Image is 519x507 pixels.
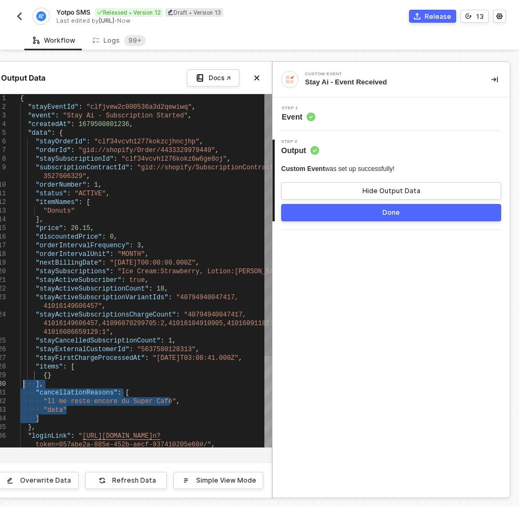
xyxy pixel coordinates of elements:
[43,398,55,405] span: "Il
[51,129,55,137] span: :
[71,398,90,405] span: reste
[141,242,145,249] span: ,
[20,398,43,405] span: ······
[114,155,118,163] span: :
[164,285,168,293] span: ,
[43,302,102,310] span: 41016149606457"
[102,233,106,241] span: :
[36,164,129,172] span: "subscriptionContractId"
[86,173,90,180] span: ,
[215,147,219,154] span: ,
[227,155,231,163] span: ,
[273,106,510,122] div: Step 1Event
[129,346,133,353] span: :
[129,276,145,284] span: true
[110,328,114,336] span: ,
[409,10,456,23] button: Release
[129,398,133,405] span: ·
[192,103,196,111] span: ,
[36,181,87,189] span: "orderNumber"
[98,181,102,189] span: ,
[157,398,176,405] span: Café"
[153,354,238,362] span: "[DATE]T03:08:41.000Z"
[71,225,90,232] span: 26.15
[250,71,263,84] button: Close
[36,233,102,241] span: "discountedPrice"
[59,398,67,405] span: me
[90,225,94,232] span: ,
[95,8,163,17] div: Released • Version 12
[36,346,129,353] span: "stayExternalCustomerId"
[55,398,59,405] span: ·
[28,103,79,111] span: "stayEventId"
[110,259,196,267] span: "[DATE]T00:00:00.000Z"
[28,432,70,440] span: "loginLink"
[199,138,203,146] span: ,
[94,398,118,405] span: encore
[13,10,26,23] button: back
[118,268,316,275] span: "Ice Cream:Strawberry, Lotion:[PERSON_NAME] Butter"
[281,164,394,174] div: was set up successfully!
[36,311,176,319] span: "stayActiveSubscriptionsChargeCount"
[36,441,207,449] span: token=057abe2a-885e-452b-aecf-937410205e60#/
[491,76,498,83] span: icon-collapse-right
[20,476,71,485] div: Overwrite Data
[36,190,67,197] span: "status"
[114,233,118,241] span: ,
[36,155,114,163] span: "staySubscriptionId"
[121,276,125,284] span: :
[121,398,129,405] span: du
[285,75,295,84] img: integration-icon
[125,389,129,397] span: [
[36,268,110,275] span: "staySubscriptions"
[137,164,277,172] span: "gid://shopify/SubscriptionContract/
[382,208,400,217] div: Done
[20,95,24,102] span: {
[281,165,325,173] span: Custom Event
[86,199,90,206] span: [
[28,129,51,137] span: "data"
[153,432,160,440] span: n?
[36,199,79,206] span: "itemNames"
[176,398,180,405] span: ,
[71,121,75,128] span: :
[56,8,90,17] span: Yotpo SMS
[145,354,148,362] span: :
[36,415,40,423] span: ]
[20,415,36,423] span: ····
[196,259,199,267] span: ,
[196,346,199,353] span: ,
[63,363,67,371] span: :
[36,294,168,301] span: "stayActiveSubscriptionVariantIds"
[28,121,70,128] span: "createdAt"
[124,35,146,46] sup: 44794
[36,276,121,284] span: "stayActiveSubscriber"
[102,302,106,310] span: ,
[196,476,256,485] div: Simple View Mode
[36,389,118,397] span: "cancellationReasons"
[460,10,489,23] button: 13
[71,363,75,371] span: [
[36,259,102,267] span: "nextBillingDate"
[496,13,503,19] span: icon-settings
[79,121,129,128] span: 1679500801236
[118,251,145,258] span: "MONTH"
[36,147,71,154] span: "orderId"
[121,389,125,397] span: ·
[112,476,156,485] div: Refresh Data
[129,121,133,128] span: ,
[133,398,153,405] span: Super
[153,398,157,405] span: ·
[425,12,451,21] div: Release
[36,225,63,232] span: "price"
[99,17,114,24] span: [URL]
[20,389,36,397] span: ····
[79,103,82,111] span: :
[137,346,196,353] span: "5637580128313"
[281,145,319,156] span: Output
[129,242,133,249] span: :
[36,216,43,223] span: ],
[165,8,223,17] div: Draft • Version 13
[43,372,51,379] span: {}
